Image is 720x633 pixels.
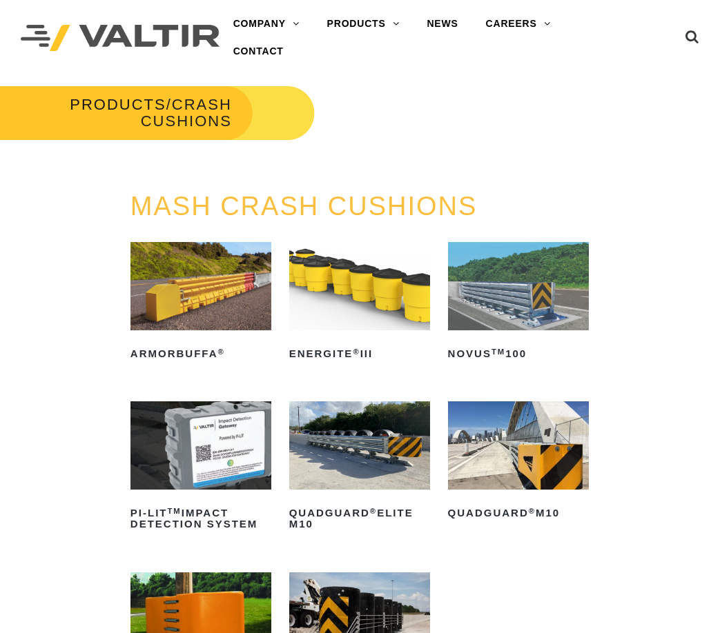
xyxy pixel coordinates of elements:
h2: ENERGITE III [289,343,431,365]
h2: NOVUS 100 [448,343,590,365]
sup: ® [353,348,360,356]
h2: PI-LIT Impact Detection System [130,502,272,535]
a: PRODUCTS [70,96,166,113]
h2: QuadGuard Elite M10 [289,502,431,535]
sup: TM [492,348,505,356]
a: ArmorBuffa® [130,242,272,364]
a: ENERGITE®III [289,242,431,364]
a: CONTACT [220,38,298,66]
a: NOVUSTM100 [448,242,590,364]
a: CAREERS [472,10,565,38]
span: CRASH CUSHIONS [141,96,232,130]
img: Valtir [21,25,220,52]
h2: ArmorBuffa [130,343,272,365]
sup: ® [370,507,377,515]
h2: QuadGuard M10 [448,502,590,524]
sup: ® [529,507,536,515]
sup: ® [217,348,224,356]
a: NEWS [413,10,471,38]
a: COMPANY [220,10,313,38]
sup: TM [168,507,182,515]
a: QuadGuard®Elite M10 [289,401,431,535]
a: QuadGuard®M10 [448,401,590,523]
a: MASH CRASH CUSHIONS [130,192,478,221]
a: PRODUCTS [313,10,413,38]
a: PI-LITTMImpact Detection System [130,401,272,535]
